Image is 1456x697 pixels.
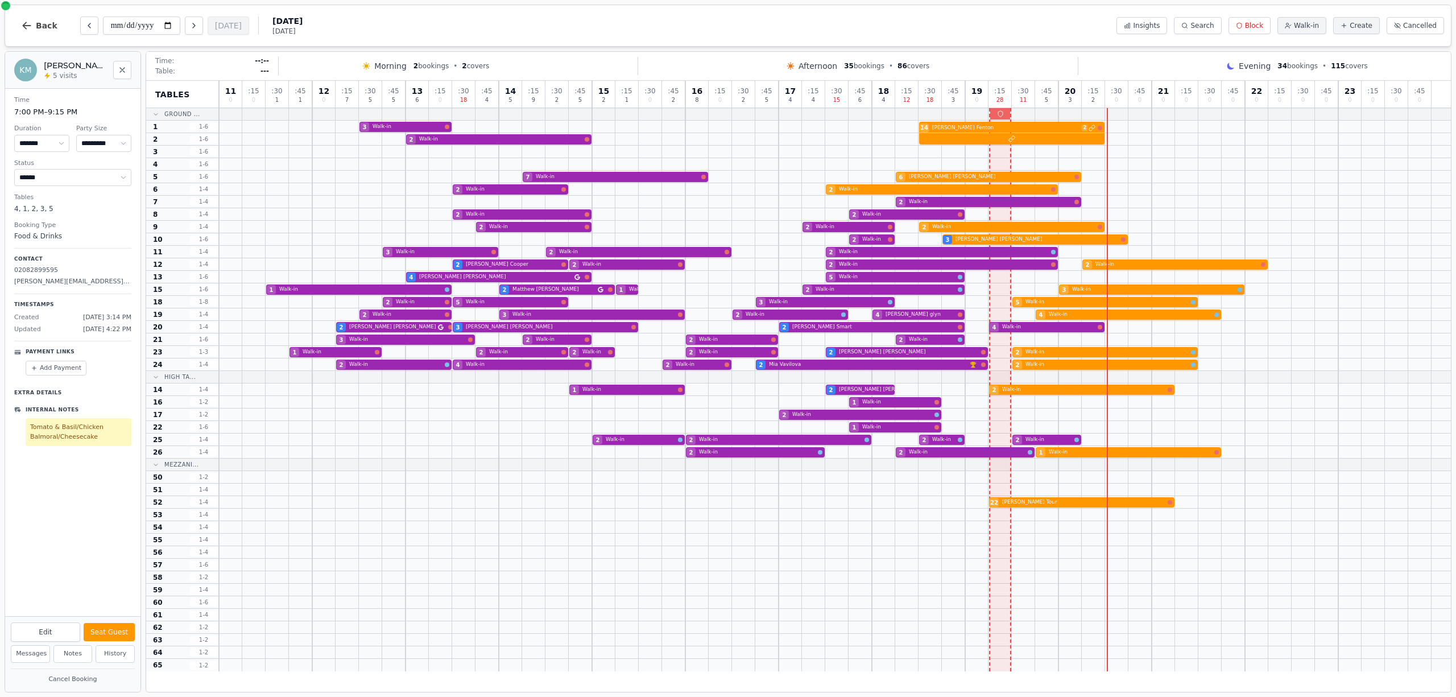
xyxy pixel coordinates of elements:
[190,298,217,306] span: 1 - 8
[625,97,628,103] span: 1
[409,273,413,282] span: 4
[185,17,203,35] button: Next day
[695,97,698,103] span: 8
[14,221,131,230] dt: Booking Type
[396,248,489,256] span: Walk-in
[759,298,763,307] span: 3
[14,59,37,81] div: KM
[458,88,469,94] span: : 30
[668,88,679,94] span: : 45
[1391,88,1401,94] span: : 30
[853,211,857,219] span: 2
[1231,97,1235,103] span: 0
[272,15,303,27] span: [DATE]
[1345,87,1355,95] span: 23
[503,311,507,319] span: 3
[1133,21,1160,30] span: Insights
[1301,97,1305,103] span: 0
[456,323,460,332] span: 3
[1087,88,1098,94] span: : 15
[456,261,460,269] span: 2
[899,173,903,182] span: 6
[1294,21,1319,30] span: Walk-in
[1277,17,1326,34] button: Walk-in
[153,248,163,257] span: 11
[769,298,886,306] span: Walk-in
[153,235,163,244] span: 10
[629,286,648,294] span: Walk-in
[692,87,702,95] span: 16
[996,97,1004,103] span: 28
[909,173,1072,181] span: [PERSON_NAME] [PERSON_NAME]
[946,236,950,244] span: 3
[551,88,562,94] span: : 30
[829,273,833,282] span: 5
[573,261,577,269] span: 2
[829,248,833,257] span: 2
[396,298,442,306] span: Walk-in
[503,286,507,294] span: 2
[164,110,200,118] span: Ground ...
[994,88,1005,94] span: : 15
[1016,298,1020,307] span: 5
[453,61,457,71] span: •
[853,236,857,244] span: 2
[153,285,163,294] span: 15
[924,88,935,94] span: : 30
[190,185,217,193] span: 1 - 4
[598,287,603,292] svg: Google booking
[14,96,131,105] dt: Time
[481,88,492,94] span: : 45
[415,97,419,103] span: 6
[574,274,580,280] svg: Google booking
[1041,88,1052,94] span: : 45
[1062,286,1066,294] span: 3
[792,323,955,331] span: [PERSON_NAME] Smart
[1025,298,1189,306] span: Walk-in
[44,60,106,71] h2: [PERSON_NAME] Murfet
[190,222,217,231] span: 1 - 4
[270,286,274,294] span: 1
[76,124,131,134] dt: Party Size
[14,231,131,241] dd: Food & Drinks
[295,88,305,94] span: : 45
[621,88,632,94] span: : 15
[598,87,609,95] span: 15
[456,298,460,307] span: 5
[190,323,217,331] span: 1 - 4
[485,97,489,103] span: 4
[248,88,259,94] span: : 15
[155,67,175,76] span: Table:
[858,97,862,103] span: 6
[1228,17,1271,34] button: Block
[1017,88,1028,94] span: : 30
[899,198,903,207] span: 2
[419,135,582,143] span: Walk-in
[932,124,1079,132] span: [PERSON_NAME] Fenton
[1158,87,1169,95] span: 21
[578,97,582,103] span: 5
[190,273,217,281] span: 1 - 6
[955,236,1119,244] span: [PERSON_NAME] [PERSON_NAME]
[1331,62,1345,70] span: 115
[736,311,740,319] span: 2
[260,67,269,76] span: ---
[1255,97,1258,103] span: 0
[1251,87,1262,95] span: 22
[322,97,325,103] span: 0
[1204,88,1215,94] span: : 30
[528,88,539,94] span: : 15
[526,173,530,182] span: 7
[1111,88,1122,94] span: : 30
[1403,21,1437,30] span: Cancelled
[363,123,367,131] span: 3
[190,210,217,218] span: 1 - 4
[903,97,911,103] span: 12
[1321,88,1331,94] span: : 45
[1190,21,1214,30] span: Search
[190,248,217,256] span: 1 - 4
[923,223,926,232] span: 2
[153,298,163,307] span: 18
[839,273,955,281] span: Walk-in
[153,260,163,269] span: 12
